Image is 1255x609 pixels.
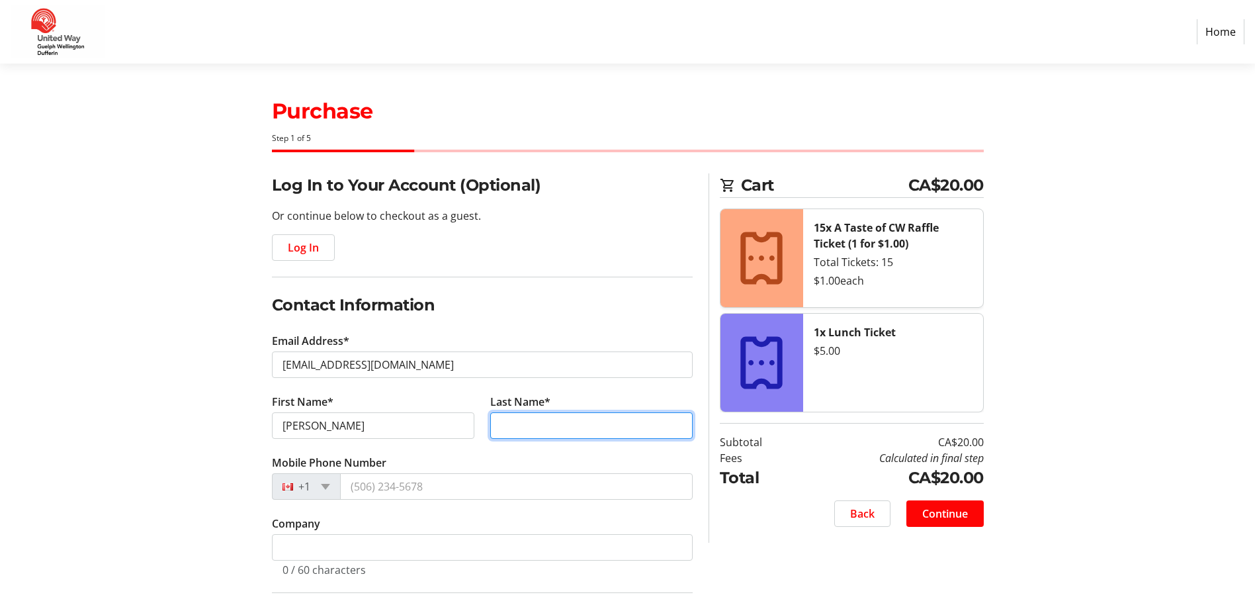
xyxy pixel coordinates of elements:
button: Continue [906,500,984,527]
button: Log In [272,234,335,261]
img: United Way Guelph Wellington Dufferin's Logo [11,5,105,58]
span: CA$20.00 [908,173,984,197]
label: First Name* [272,394,333,410]
label: Company [272,516,320,532]
div: $1.00 each [814,273,973,289]
td: CA$20.00 [796,466,984,490]
div: $5.00 [814,343,973,359]
span: Back [850,506,875,522]
p: Or continue below to checkout as a guest. [272,208,693,224]
a: Home [1197,19,1244,44]
h2: Contact Information [272,293,693,317]
td: Subtotal [720,434,796,450]
tr-character-limit: 0 / 60 characters [282,563,366,577]
td: Total [720,466,796,490]
td: CA$20.00 [796,434,984,450]
td: Calculated in final step [796,450,984,466]
span: Log In [288,240,319,256]
td: Fees [720,450,796,466]
h2: Log In to Your Account (Optional) [272,173,693,197]
strong: 1x Lunch Ticket [814,325,896,340]
span: Continue [922,506,968,522]
span: Cart [741,173,908,197]
label: Email Address* [272,333,349,349]
label: Mobile Phone Number [272,455,386,471]
div: Step 1 of 5 [272,132,984,144]
input: (506) 234-5678 [340,473,693,500]
h1: Purchase [272,95,984,127]
div: Total Tickets: 15 [814,254,973,270]
strong: 15x A Taste of CW Raffle Ticket (1 for $1.00) [814,220,939,251]
button: Back [834,500,890,527]
label: Last Name* [490,394,550,410]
